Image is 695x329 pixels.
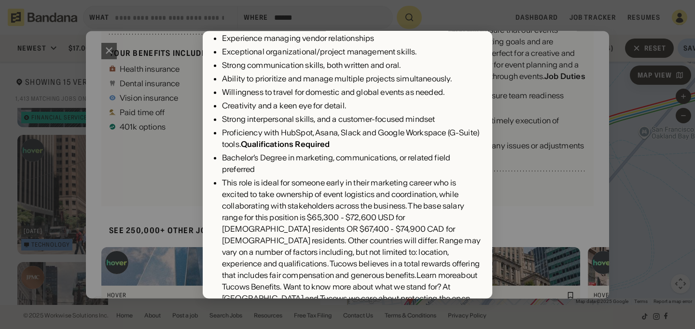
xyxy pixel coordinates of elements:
[222,152,481,175] div: Bachelor’s Degree in marketing, communications, or related field preferred
[222,127,481,150] div: Proficiency with HubSpot, Asana, Slack and Google Workspace (G-Suite) tools.
[222,100,481,112] div: Creativity and a keen eye for detail.
[222,73,481,85] div: Ability to prioritize and manage multiple projects simultaneously.
[241,140,330,149] div: Qualifications Required
[222,60,481,71] div: Strong communication skills, both written and oral.
[222,33,481,44] div: Experience managing vendor relationships
[222,46,481,58] div: Exceptional organizational/project management skills.
[417,271,457,280] a: Learn more
[222,114,481,125] div: Strong interpersonal skills, and a customer-focused mindset
[222,87,481,98] div: Willingness to travel for domestic and global events as needed.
